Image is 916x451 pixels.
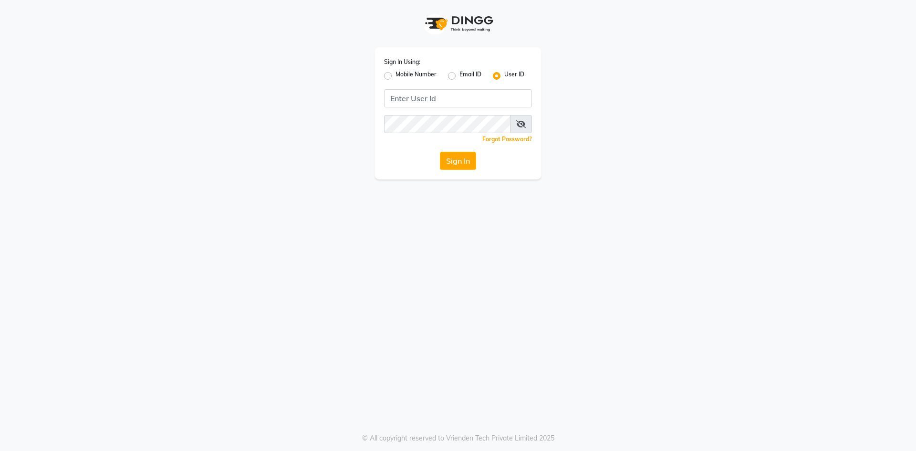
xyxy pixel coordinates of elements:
label: Sign In Using: [384,58,420,66]
label: Mobile Number [396,70,437,82]
img: logo1.svg [420,10,496,38]
label: User ID [504,70,524,82]
button: Sign In [440,152,476,170]
a: Forgot Password? [482,136,532,143]
input: Username [384,115,510,133]
label: Email ID [459,70,481,82]
input: Username [384,89,532,107]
